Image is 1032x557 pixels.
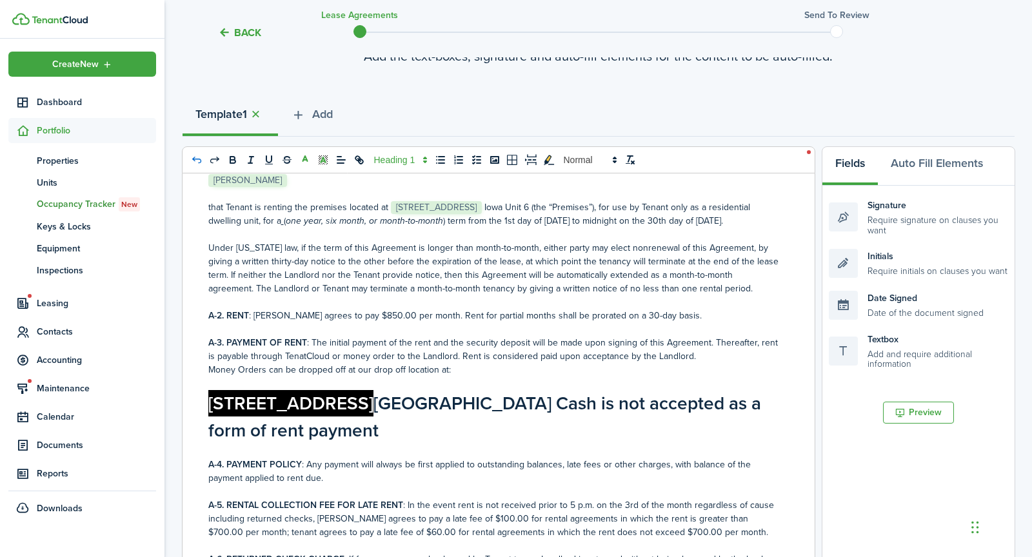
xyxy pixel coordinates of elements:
[243,106,247,123] strong: 1
[208,200,779,228] p: that Tenant is renting the premises located at ﻿ ﻿ Iowa Unit 6 (the “Premises”), for use by Tenan...
[8,259,156,281] a: Inspections
[12,13,30,25] img: TenantCloud
[8,237,156,259] a: Equipment
[224,152,242,168] button: bold
[278,152,296,168] button: strike
[37,220,156,233] span: Keys & Locks
[278,98,346,137] button: Add
[8,150,156,171] a: Properties
[208,336,779,363] p: : The initial payment of the rent and the security deposit will be made upon signing of this Agre...
[37,124,156,137] span: Portfolio
[312,106,333,123] span: Add
[208,458,302,471] strong: A-4. PAYMENT POLICY
[37,382,156,395] span: Maintenance
[32,16,88,24] img: TenantCloud
[883,402,954,424] button: Preview
[218,26,261,39] button: Back
[8,90,156,115] a: Dashboard
[208,174,287,187] span: [PERSON_NAME]
[260,152,278,168] button: underline
[37,176,156,190] span: Units
[967,495,1032,557] iframe: Chat Widget
[37,242,156,255] span: Equipment
[188,152,206,168] button: undo: undo
[37,325,156,338] span: Contacts
[37,467,156,480] span: Reports
[37,264,156,277] span: Inspections
[37,154,156,168] span: Properties
[37,297,156,310] span: Leasing
[350,152,368,168] button: link
[37,438,156,452] span: Documents
[208,390,373,416] span: [STREET_ADDRESS]
[37,95,156,109] span: Dashboard
[621,152,639,168] button: clean
[208,309,779,322] p: : [PERSON_NAME] agrees to pay $850.00 per month. Rent for partial months shall be prorated on a 3...
[286,214,443,228] em: one year, six month, or month-to-month
[208,363,779,376] p: Money Orders can be dropped off at our drop off location at:
[8,215,156,237] a: Keys & Locks
[878,147,996,186] button: Auto Fill Elements
[540,152,558,168] button: toggleMarkYellow: markYellow
[208,498,403,512] strong: A-5. RENTAL COLLECTION FEE FOR LATE RENT
[391,201,482,214] span: [STREET_ADDRESS]
[208,390,779,444] h1: [GEOGRAPHIC_DATA] Cash is not accepted as a form of rent payment
[504,152,522,168] button: table-better
[8,193,156,215] a: Occupancy TrackerNew
[804,8,869,22] h3: Send to review
[37,197,156,211] span: Occupancy Tracker
[8,461,156,486] a: Reports
[208,336,307,349] strong: A-3. PAYMENT OF RENT
[208,498,779,539] p: : In the event rent is not received prior to 5 p.m. on the 3rd of the month regardless of cause i...
[522,152,540,168] button: pageBreak
[247,107,265,122] button: Close tab
[208,458,779,485] p: : Any payment will always be first applied to outstanding balances, late fees or other charges, w...
[971,508,979,547] div: Drag
[208,241,779,295] p: Under [US_STATE] law, if the term of this Agreement is longer than month-to-month, either party m...
[321,8,398,22] h3: Lease Agreements
[822,147,878,186] button: Fields
[206,152,224,168] button: redo: redo
[37,410,156,424] span: Calendar
[195,106,243,123] strong: Template
[8,52,156,77] button: Open menu
[37,502,83,515] span: Downloads
[52,60,99,69] span: Create New
[8,171,156,193] a: Units
[486,152,504,168] button: image
[208,309,249,322] strong: A-2. RENT
[432,152,450,168] button: list: bullet
[37,353,156,367] span: Accounting
[450,152,468,168] button: list: ordered
[468,152,486,168] button: list: check
[242,152,260,168] button: italic
[121,199,137,210] span: New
